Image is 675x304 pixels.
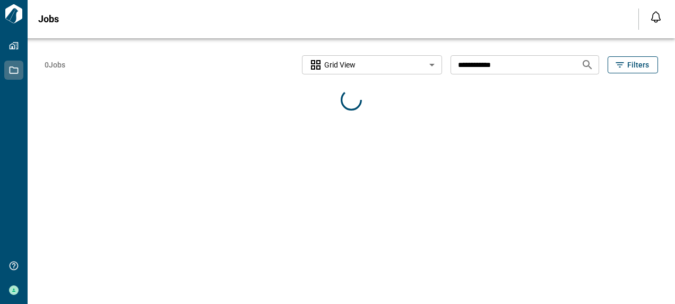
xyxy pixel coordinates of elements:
[45,60,65,70] span: 0 Jobs
[608,56,658,73] button: Filters
[647,9,664,26] button: Open notification feed
[627,60,649,70] span: Filters
[302,54,442,76] div: Without label
[324,60,356,70] span: Grid View
[577,54,598,75] button: Search jobs
[38,14,59,24] span: Jobs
